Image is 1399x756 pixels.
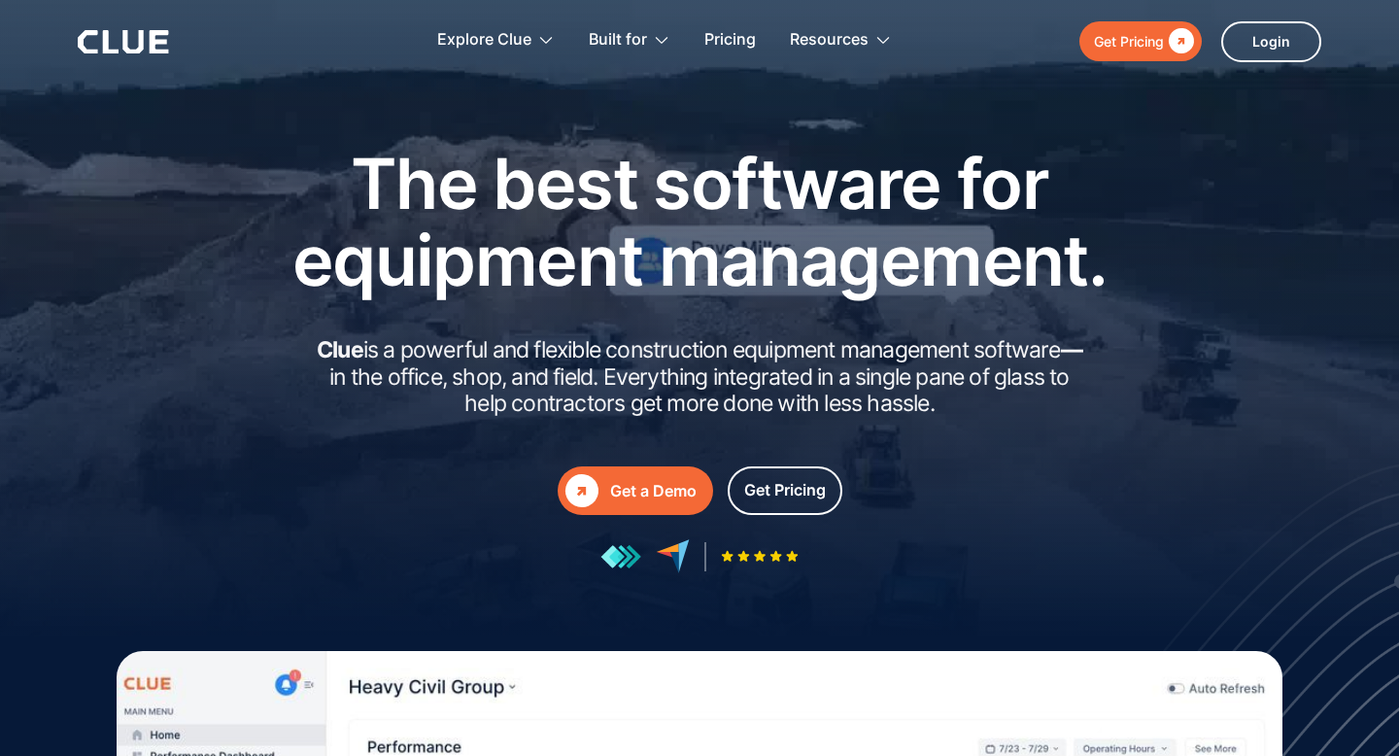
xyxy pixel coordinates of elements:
[1079,21,1202,61] a: Get Pricing
[1221,21,1321,62] a: Login
[437,10,531,71] div: Explore Clue
[317,336,363,363] strong: Clue
[262,145,1137,298] h1: The best software for equipment management.
[589,10,670,71] div: Built for
[1164,29,1194,53] div: 
[610,479,697,503] div: Get a Demo
[1061,336,1082,363] strong: —
[704,10,756,71] a: Pricing
[656,539,690,573] img: reviews at capterra
[790,10,892,71] div: Resources
[311,337,1088,418] h2: is a powerful and flexible construction equipment management software in the office, shop, and fi...
[721,550,799,563] img: Five-star rating icon
[600,544,641,569] img: reviews at getapp
[744,478,826,502] div: Get Pricing
[728,466,842,515] a: Get Pricing
[1094,29,1164,53] div: Get Pricing
[437,10,555,71] div: Explore Clue
[589,10,647,71] div: Built for
[565,474,598,507] div: 
[790,10,869,71] div: Resources
[558,466,713,515] a: Get a Demo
